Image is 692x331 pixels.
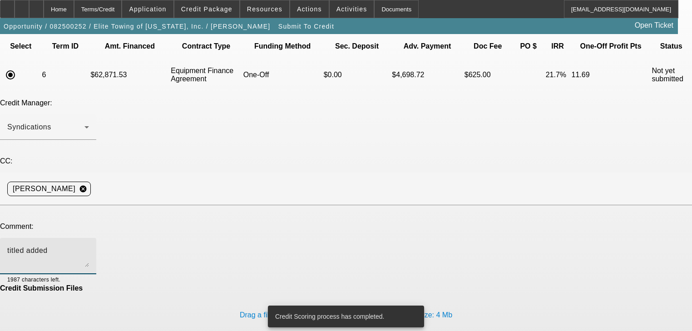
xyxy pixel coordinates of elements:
span: Resources [247,5,282,13]
mat-icon: cancel [75,185,91,193]
p: Doc Fee [465,42,511,50]
span: Opportunity / 082500252 / Elite Towing of [US_STATE], Inc. / [PERSON_NAME] [4,23,270,30]
span: Syndications [7,123,51,131]
p: Funding Method [243,42,322,50]
p: PO $ [513,42,544,50]
button: Credit Package [174,0,239,18]
p: $625.00 [465,71,511,79]
span: Application [129,5,166,13]
p: Contract Type [171,42,241,50]
mat-hint: 1987 characters left. [7,274,60,284]
span: Submit To Credit [278,23,334,30]
span: Actions [297,5,322,13]
p: 11.69 [572,71,650,79]
button: Activities [330,0,374,18]
p: Adv. Payment [392,42,462,50]
p: IRR [546,42,570,50]
button: Submit To Credit [276,18,336,35]
p: 21.7% [546,71,570,79]
button: Application [122,0,173,18]
button: Actions [290,0,329,18]
p: Status [652,42,691,50]
p: Amt. Financed [90,42,169,50]
p: $62,871.53 [90,71,169,79]
span: [PERSON_NAME] [13,183,75,194]
div: Credit Scoring process has completed. [268,306,420,327]
span: Activities [336,5,367,13]
p: Equipment Finance Agreement [171,67,241,83]
p: $0.00 [324,71,390,79]
p: Sec. Deposit [324,42,390,50]
p: $4,698.72 [392,71,462,79]
p: 6 [42,71,89,79]
button: Resources [240,0,289,18]
p: Select [1,42,40,50]
p: One-Off [243,71,322,79]
a: Open Ticket [631,18,677,33]
p: Not yet submitted [652,67,691,83]
p: Term ID [42,42,89,50]
span: Credit Package [181,5,232,13]
p: One-Off Profit Pts [572,42,650,50]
